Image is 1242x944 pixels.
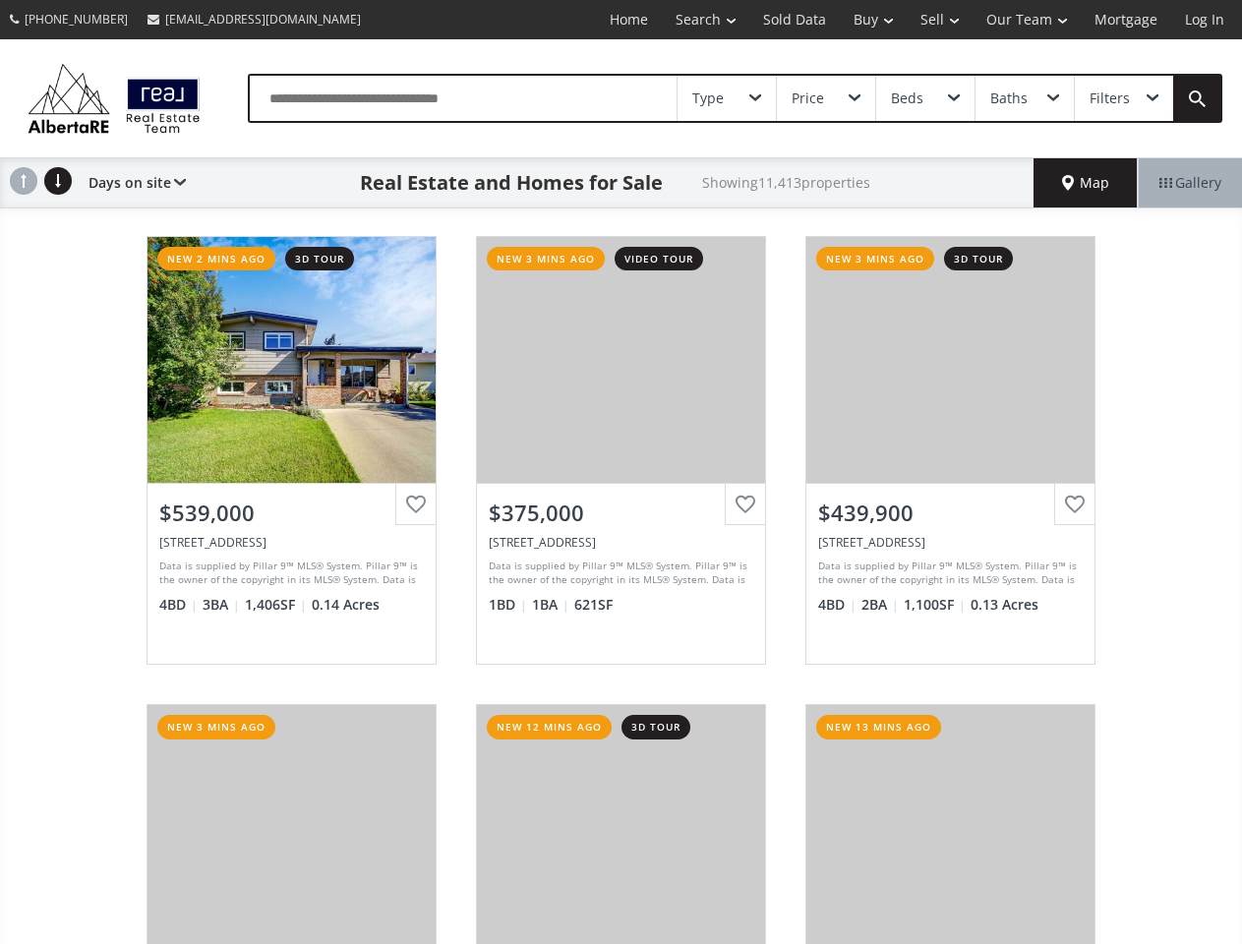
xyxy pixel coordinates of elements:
[818,498,1083,528] div: $439,900
[489,498,753,528] div: $375,000
[489,534,753,551] div: 222 Riverfront Avenue SW #1526, Calgary, AB T2P 0W3
[1034,158,1138,207] div: Map
[360,169,663,197] h1: Real Estate and Homes for Sale
[159,498,424,528] div: $539,000
[20,59,208,138] img: Logo
[159,559,419,588] div: Data is supplied by Pillar 9™ MLS® System. Pillar 9™ is the owner of the copyright in its MLS® Sy...
[786,216,1115,684] a: new 3 mins ago3d tour$439,900[STREET_ADDRESS]Data is supplied by Pillar 9™ MLS® System. Pillar 9™...
[532,595,569,615] span: 1 BA
[818,534,1083,551] div: 444 Sissons Crescent SE, Medicine Hat, AB T1B 2J9
[203,595,240,615] span: 3 BA
[1062,173,1109,193] span: Map
[127,216,456,684] a: new 2 mins ago3d tour$539,000[STREET_ADDRESS]Data is supplied by Pillar 9™ MLS® System. Pillar 9™...
[159,595,198,615] span: 4 BD
[25,11,128,28] span: [PHONE_NUMBER]
[245,595,307,615] span: 1,406 SF
[574,595,613,615] span: 621 SF
[702,175,870,190] h2: Showing 11,413 properties
[861,595,899,615] span: 2 BA
[312,595,380,615] span: 0.14 Acres
[138,1,371,37] a: [EMAIL_ADDRESS][DOMAIN_NAME]
[990,91,1028,105] div: Baths
[489,559,748,588] div: Data is supplied by Pillar 9™ MLS® System. Pillar 9™ is the owner of the copyright in its MLS® Sy...
[1159,173,1221,193] span: Gallery
[456,216,786,684] a: new 3 mins agovideo tour$375,000[STREET_ADDRESS]Data is supplied by Pillar 9™ MLS® System. Pillar...
[792,91,824,105] div: Price
[165,11,361,28] span: [EMAIL_ADDRESS][DOMAIN_NAME]
[891,91,923,105] div: Beds
[692,91,724,105] div: Type
[489,595,527,615] span: 1 BD
[971,595,1038,615] span: 0.13 Acres
[818,595,857,615] span: 4 BD
[1138,158,1242,207] div: Gallery
[818,559,1078,588] div: Data is supplied by Pillar 9™ MLS® System. Pillar 9™ is the owner of the copyright in its MLS® Sy...
[904,595,966,615] span: 1,100 SF
[1090,91,1130,105] div: Filters
[79,158,186,207] div: Days on site
[159,534,424,551] div: 1059 Lakemount Boulevard South, Lethbridge, AB T1K 3S6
